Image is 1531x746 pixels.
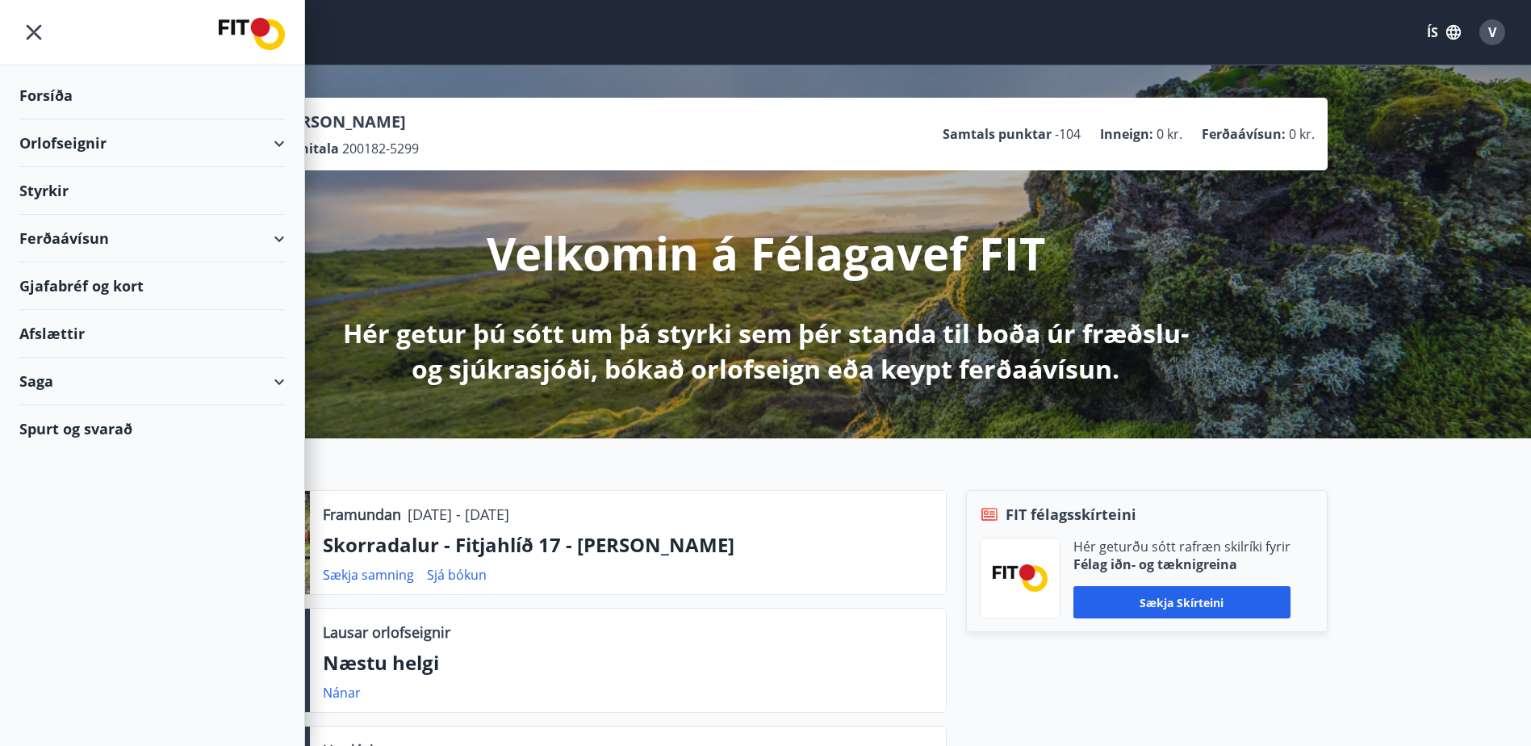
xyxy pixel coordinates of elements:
[408,504,509,525] p: [DATE] - [DATE]
[340,316,1192,387] p: Hér getur þú sótt um þá styrki sem þér standa til boða úr fræðslu- og sjúkrasjóði, bókað orlofsei...
[19,405,285,452] div: Spurt og svarað
[1055,125,1081,143] span: -104
[1473,13,1512,52] button: V
[487,222,1045,283] p: Velkomin á Félagavef FIT
[1289,125,1315,143] span: 0 kr.
[19,18,48,47] button: menu
[219,18,285,50] img: union_logo
[19,167,285,215] div: Styrkir
[993,564,1048,591] img: FPQVkF9lTnNbbaRSFyT17YYeljoOGk5m51IhT0bO.png
[943,125,1052,143] p: Samtals punktar
[19,119,285,167] div: Orlofseignir
[275,111,419,133] p: [PERSON_NAME]
[1418,18,1470,47] button: ÍS
[1073,586,1290,618] button: Sækja skírteini
[19,358,285,405] div: Saga
[323,622,450,643] p: Lausar orlofseignir
[342,140,419,157] span: 200182-5299
[1006,504,1136,525] span: FIT félagsskírteini
[323,566,414,584] a: Sækja samning
[19,215,285,262] div: Ferðaávísun
[1100,125,1153,143] p: Inneign :
[1073,555,1290,573] p: Félag iðn- og tæknigreina
[19,262,285,310] div: Gjafabréf og kort
[19,72,285,119] div: Forsíða
[1157,125,1182,143] span: 0 kr.
[275,140,339,157] p: Kennitala
[19,310,285,358] div: Afslættir
[323,531,933,559] p: Skorradalur - Fitjahlíð 17 - [PERSON_NAME]
[323,504,401,525] p: Framundan
[323,684,361,702] a: Nánar
[323,649,933,677] p: Næstu helgi
[1488,23,1496,41] span: V
[1202,125,1286,143] p: Ferðaávísun :
[1073,538,1290,555] p: Hér geturðu sótt rafræn skilríki fyrir
[427,566,487,584] a: Sjá bókun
